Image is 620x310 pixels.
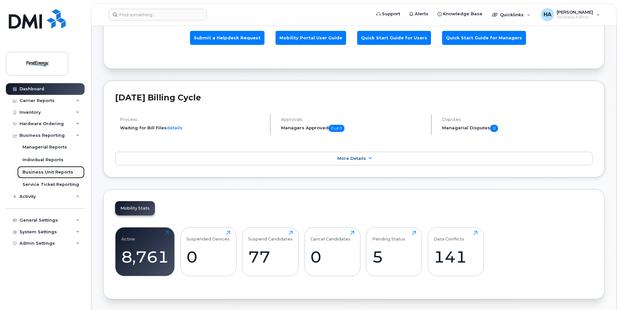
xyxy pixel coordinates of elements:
div: 5 [372,247,416,266]
div: Suspended Devices [186,231,230,241]
a: Cancel Candidates0 [310,231,354,272]
div: 141 [434,247,478,266]
span: More Details [337,156,366,161]
div: Active [121,231,135,241]
div: 8,761 [121,247,169,266]
span: Alerts [415,11,428,17]
span: 0 of 0 [329,125,344,132]
span: Knowledge Base [443,11,482,17]
span: HA [544,11,551,19]
span: Wireless Admin [557,15,593,20]
a: Active8,761 [121,231,169,272]
div: Quicklinks [488,8,535,21]
span: Support [382,11,400,17]
div: 0 [186,247,230,266]
h5: Managers Approved [281,125,425,132]
a: Knowledge Base [433,7,487,20]
div: 0 [310,247,354,266]
h4: Disputes [442,117,593,122]
h2: [DATE] Billing Cycle [115,93,593,102]
a: details [167,125,182,130]
a: Quick Start Guide for Users [357,31,431,45]
div: Hughes, Aaron B [536,8,604,21]
span: 0 [490,125,498,132]
a: Alerts [405,7,433,20]
span: [PERSON_NAME] [557,9,593,15]
div: Cancel Candidates [310,231,351,241]
a: Mobility Portal User Guide [276,31,346,45]
span: Quicklinks [500,12,524,17]
a: Suspended Devices0 [186,231,230,272]
h5: Managerial Disputes [442,125,593,132]
iframe: Messenger Launcher [592,282,615,305]
div: Pending Status [372,231,405,241]
div: Data Conflicts [434,231,464,241]
div: Suspend Candidates [248,231,293,241]
a: Data Conflicts141 [434,231,478,272]
a: Support [372,7,405,20]
a: Pending Status5 [372,231,416,272]
div: 77 [248,247,293,266]
a: Suspend Candidates77 [248,231,293,272]
a: Submit a Helpdesk Request [190,31,264,45]
h4: Approvals [281,117,425,122]
li: Waiting for Bill Files [120,125,264,131]
input: Find something... [108,9,207,20]
h4: Process [120,117,264,122]
a: Quick Start Guide for Managers [442,31,526,45]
